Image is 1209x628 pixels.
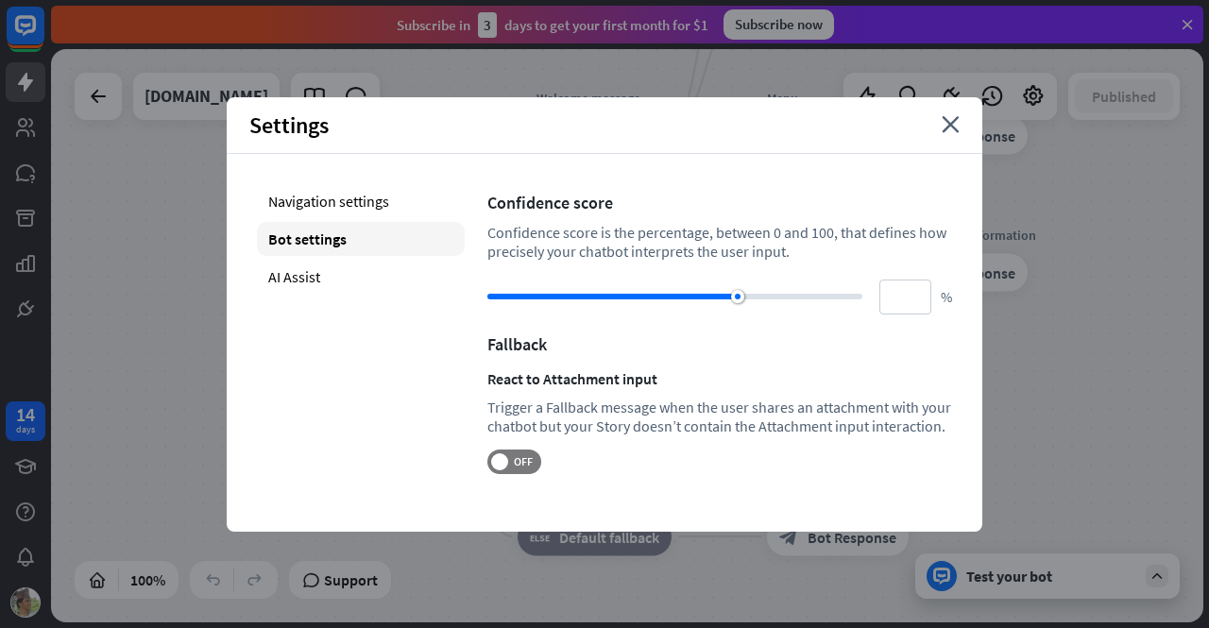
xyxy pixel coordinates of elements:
span: Support [324,565,378,595]
div: Bot settings [257,222,465,256]
div: pscinsight.com [145,73,268,120]
div: React to Attachment input [487,369,952,388]
div: Welcome message [503,88,673,107]
span: % [941,288,952,306]
a: 14 days [6,401,45,441]
div: Trigger a Fallback message when the user shares an attachment with your chatbot but your Story do... [487,398,952,435]
div: Subscribe in days to get your first month for $1 [397,12,708,38]
button: Published [1075,79,1173,113]
i: close [942,116,960,133]
span: Settings [249,110,329,140]
i: block_fallback [530,527,550,546]
div: Confidence score [487,192,952,213]
div: Subscribe now [724,9,834,40]
div: AI Assist [257,260,465,294]
div: 14 [16,406,35,423]
div: 3 [478,12,497,38]
button: Open LiveChat chat widget [15,8,72,64]
span: Default fallback [559,527,659,546]
div: 100% [125,565,171,595]
div: Test your bot [966,567,1136,586]
span: Bot Response [808,527,896,546]
div: Confidence score is the percentage, between 0 and 100, that defines how precisely your chatbot in... [487,223,952,261]
span: OFF [508,454,537,469]
div: Menu [725,88,839,107]
div: Fallback [487,333,952,355]
div: days [16,423,35,436]
i: block_bot_response [779,527,798,546]
div: Navigation settings [257,184,465,218]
